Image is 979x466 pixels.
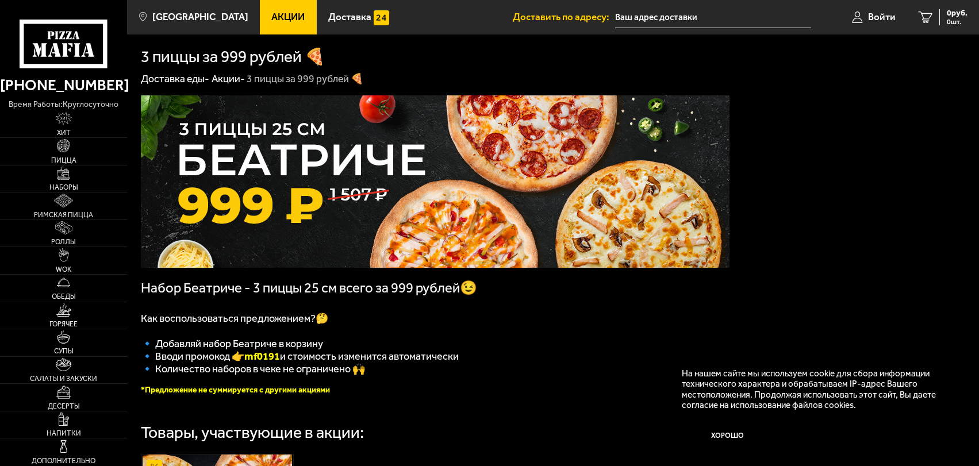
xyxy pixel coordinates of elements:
[244,350,280,363] b: mf0191
[247,72,363,86] div: 3 пиццы за 999 рублей 🍕
[30,375,97,382] span: Салаты и закуски
[141,312,328,325] span: Как воспользоваться предложением?🤔
[141,385,330,395] font: *Предложение не суммируется с другими акциями
[52,293,76,300] span: Обеды
[49,184,78,191] span: Наборы
[49,321,78,328] span: Горячее
[212,72,245,85] a: Акции-
[868,12,896,22] span: Войти
[682,421,774,451] button: Хорошо
[152,12,248,22] span: [GEOGRAPHIC_DATA]
[141,337,323,350] span: 🔹 Добавляй набор Беатриче в корзину
[947,18,968,25] span: 0 шт.
[32,457,95,464] span: Дополнительно
[141,48,325,64] h1: 3 пиццы за 999 рублей 🍕
[513,12,615,22] span: Доставить по адресу:
[141,350,459,363] span: 🔹 Вводи промокод 👉 и стоимость изменится автоматически
[141,72,209,85] a: Доставка еды-
[141,424,364,440] div: Товары, участвующие в акции:
[54,348,74,355] span: Супы
[615,7,811,28] input: Ваш адрес доставки
[47,430,81,437] span: Напитки
[374,10,389,26] img: 15daf4d41897b9f0e9f617042186c801.svg
[947,9,968,17] span: 0 руб.
[271,12,305,22] span: Акции
[328,12,371,22] span: Доставка
[51,157,76,164] span: Пицца
[141,363,365,375] span: 🔹 Количество наборов в чеке не ограничено 🙌
[34,211,93,218] span: Римская пицца
[51,238,76,245] span: Роллы
[682,368,948,411] p: На нашем сайте мы используем cookie для сбора информации технического характера и обрабатываем IP...
[57,129,71,136] span: Хит
[141,280,477,296] span: Набор Беатриче - 3 пиццы 25 см всего за 999 рублей😉
[56,266,71,273] span: WOK
[141,95,730,268] img: 1024x1024
[48,403,80,410] span: Десерты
